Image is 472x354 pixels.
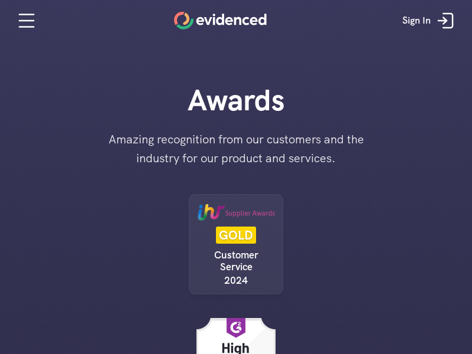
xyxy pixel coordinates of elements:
p: 2024 [224,274,248,286]
a: GOLDCustomerService2024 [177,185,295,303]
p: Amazing recognition from our customers and the industry for our product and services. [88,130,383,168]
a: Home [174,12,267,29]
p: GOLD [219,228,253,242]
h1: Awards [9,83,463,118]
a: Sign In [394,3,466,38]
p: Sign In [402,13,431,28]
p: Customer [195,249,277,261]
p: Service [195,261,277,273]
